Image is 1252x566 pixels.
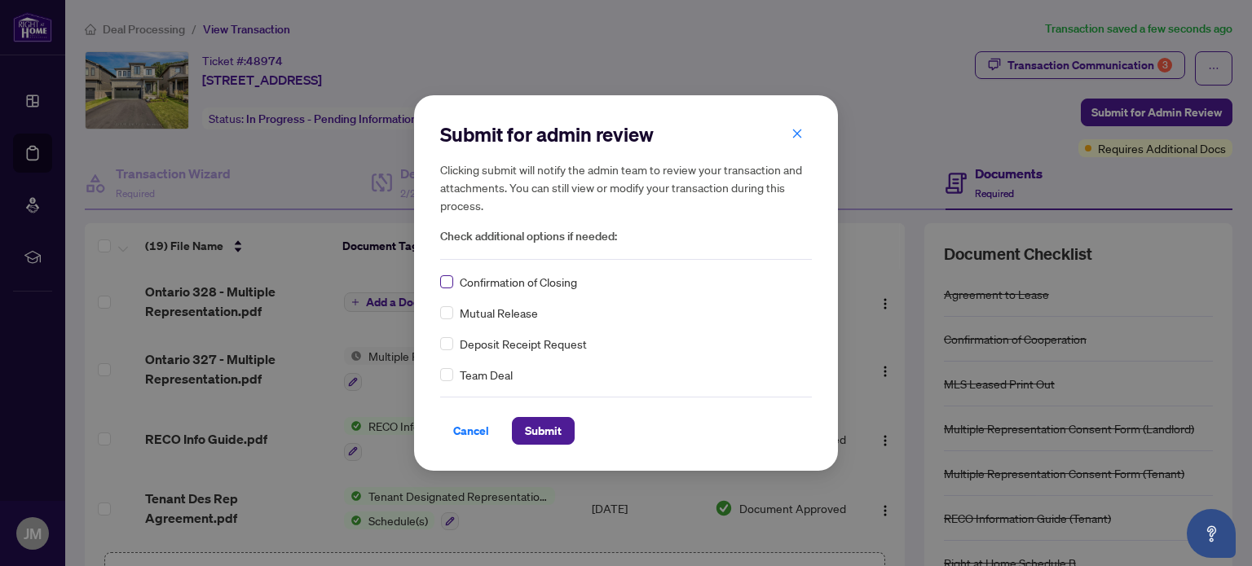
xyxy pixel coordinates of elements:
[440,227,812,246] span: Check additional options if needed:
[440,160,812,214] h5: Clicking submit will notify the admin team to review your transaction and attachments. You can st...
[525,418,562,444] span: Submit
[512,417,575,445] button: Submit
[1187,509,1236,558] button: Open asap
[791,128,803,139] span: close
[440,417,502,445] button: Cancel
[460,273,577,291] span: Confirmation of Closing
[460,366,513,384] span: Team Deal
[460,304,538,322] span: Mutual Release
[460,335,587,353] span: Deposit Receipt Request
[453,418,489,444] span: Cancel
[440,121,812,147] h2: Submit for admin review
